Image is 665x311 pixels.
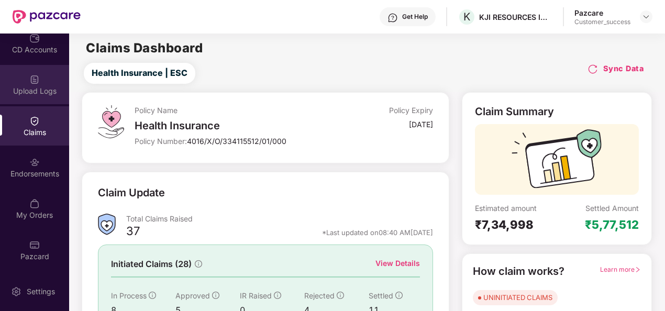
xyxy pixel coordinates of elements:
[84,63,195,84] button: Health Insurance | ESC
[240,291,272,300] span: IR Raised
[585,203,639,213] div: Settled Amount
[322,228,433,237] div: *Last updated on 08:40 AM[DATE]
[574,8,630,18] div: Pazcare
[588,64,598,74] img: svg+xml;base64,PHN2ZyBpZD0iUmVsb2FkLTMyeDMyIiB4bWxucz0iaHR0cDovL3d3dy53My5vcmcvMjAwMC9zdmciIHdpZH...
[126,224,140,241] div: 37
[274,292,281,299] span: info-circle
[512,129,602,195] img: svg+xml;base64,PHN2ZyB3aWR0aD0iMTcyIiBoZWlnaHQ9IjExMyIgdmlld0JveD0iMCAwIDE3MiAxMTMiIGZpbGw9Im5vbm...
[175,291,210,300] span: Approved
[483,292,552,303] div: UNINITIATED CLAIMS
[473,263,564,280] div: How claim works?
[98,105,124,138] img: svg+xml;base64,PHN2ZyB4bWxucz0iaHR0cDovL3d3dy53My5vcmcvMjAwMC9zdmciIHdpZHRoPSI0OS4zMiIgaGVpZ2h0PS...
[409,119,433,129] div: [DATE]
[24,286,58,297] div: Settings
[111,258,192,271] span: Initiated Claims (28)
[13,10,81,24] img: New Pazcare Logo
[475,203,557,213] div: Estimated amount
[375,258,420,269] div: View Details
[574,18,630,26] div: Customer_success
[111,291,147,300] span: In Process
[135,119,334,132] div: Health Insurance
[389,105,433,115] div: Policy Expiry
[195,260,202,268] span: info-circle
[475,105,554,118] div: Claim Summary
[402,13,428,21] div: Get Help
[600,265,641,273] span: Learn more
[135,136,334,146] div: Policy Number:
[187,137,286,146] span: 4016/X/O/334115512/01/000
[92,66,187,80] span: Health Insurance | ESC
[635,266,641,273] span: right
[149,292,156,299] span: info-circle
[29,157,40,168] img: svg+xml;base64,PHN2ZyBpZD0iRW5kb3JzZW1lbnRzIiB4bWxucz0iaHR0cDovL3d3dy53My5vcmcvMjAwMC9zdmciIHdpZH...
[29,74,40,85] img: svg+xml;base64,PHN2ZyBpZD0iVXBsb2FkX0xvZ3MiIGRhdGEtbmFtZT0iVXBsb2FkIExvZ3MiIHhtbG5zPSJodHRwOi8vd3...
[29,240,40,250] img: svg+xml;base64,PHN2ZyBpZD0iUGF6Y2FyZCIgeG1sbnM9Imh0dHA6Ly93d3cudzMub3JnLzIwMDAvc3ZnIiB3aWR0aD0iMj...
[585,217,639,232] div: ₹5,77,512
[642,13,650,21] img: svg+xml;base64,PHN2ZyBpZD0iRHJvcGRvd24tMzJ4MzIiIHhtbG5zPSJodHRwOi8vd3d3LnczLm9yZy8yMDAwL3N2ZyIgd2...
[135,105,334,115] div: Policy Name
[395,292,403,299] span: info-circle
[29,33,40,43] img: svg+xml;base64,PHN2ZyBpZD0iQ0RfQWNjb3VudHMiIGRhdGEtbmFtZT0iQ0QgQWNjb3VudHMiIHhtbG5zPSJodHRwOi8vd3...
[337,292,344,299] span: info-circle
[387,13,398,23] img: svg+xml;base64,PHN2ZyBpZD0iSGVscC0zMngzMiIgeG1sbnM9Imh0dHA6Ly93d3cudzMub3JnLzIwMDAvc3ZnIiB3aWR0aD...
[98,214,116,235] img: ClaimsSummaryIcon
[86,42,203,54] h2: Claims Dashboard
[11,286,21,297] img: svg+xml;base64,PHN2ZyBpZD0iU2V0dGluZy0yMHgyMCIgeG1sbnM9Imh0dHA6Ly93d3cudzMub3JnLzIwMDAvc3ZnIiB3aW...
[29,198,40,209] img: svg+xml;base64,PHN2ZyBpZD0iTXlfT3JkZXJzIiBkYXRhLW5hbWU9Ik15IE9yZGVycyIgeG1sbnM9Imh0dHA6Ly93d3cudz...
[304,291,335,300] span: Rejected
[98,185,165,201] div: Claim Update
[126,214,433,224] div: Total Claims Raised
[212,292,219,299] span: info-circle
[603,63,644,74] h4: Sync Data
[29,116,40,126] img: svg+xml;base64,PHN2ZyBpZD0iQ2xhaW0iIHhtbG5zPSJodHRwOi8vd3d3LnczLm9yZy8yMDAwL3N2ZyIgd2lkdGg9IjIwIi...
[463,10,470,23] span: K
[369,291,393,300] span: Settled
[475,217,557,232] div: ₹7,34,998
[479,12,552,22] div: KJI RESOURCES INDIA PRIVATE LIMITED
